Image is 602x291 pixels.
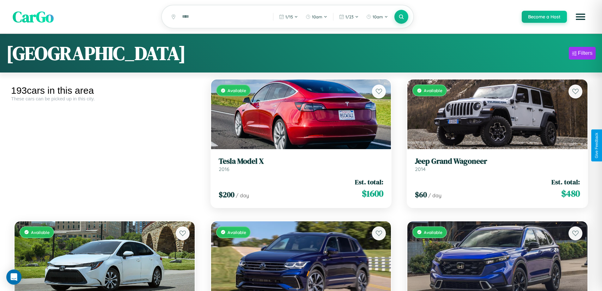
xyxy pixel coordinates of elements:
[11,85,198,96] div: 193 cars in this area
[362,187,383,200] span: $ 1600
[415,157,580,166] h3: Jeep Grand Wagoneer
[219,157,384,166] h3: Tesla Model X
[6,269,21,285] div: Open Intercom Messenger
[312,14,322,19] span: 10am
[345,14,354,19] span: 1 / 23
[561,187,580,200] span: $ 480
[285,14,293,19] span: 1 / 15
[594,133,599,158] div: Give Feedback
[228,88,246,93] span: Available
[6,40,186,66] h1: [GEOGRAPHIC_DATA]
[355,177,383,187] span: Est. total:
[551,177,580,187] span: Est. total:
[363,12,391,22] button: 10am
[578,50,593,56] div: Filters
[276,12,301,22] button: 1/15
[31,230,50,235] span: Available
[228,230,246,235] span: Available
[236,192,249,199] span: / day
[373,14,383,19] span: 10am
[415,166,426,172] span: 2014
[424,88,442,93] span: Available
[424,230,442,235] span: Available
[219,189,234,200] span: $ 200
[336,12,362,22] button: 1/23
[11,96,198,101] div: These cars can be picked up in this city.
[302,12,331,22] button: 10am
[13,6,54,27] span: CarGo
[415,189,427,200] span: $ 60
[219,166,229,172] span: 2016
[572,8,589,26] button: Open menu
[522,11,567,23] button: Become a Host
[428,192,441,199] span: / day
[415,157,580,172] a: Jeep Grand Wagoneer2014
[219,157,384,172] a: Tesla Model X2016
[569,47,596,60] button: Filters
